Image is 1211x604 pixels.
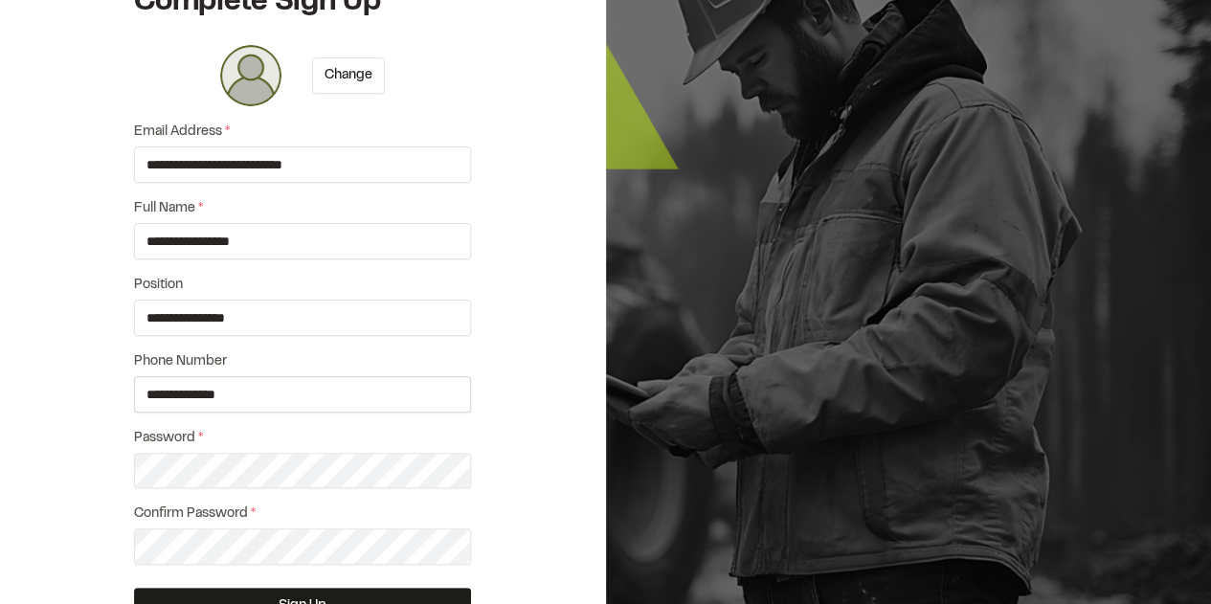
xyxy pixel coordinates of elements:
div: Click or Drag and Drop to change photo [220,45,281,106]
label: Email Address [134,122,471,143]
button: Change [312,57,385,94]
label: Position [134,275,471,296]
label: Confirm Password [134,503,471,525]
label: Phone Number [134,351,471,372]
img: Profile Photo [220,45,281,106]
label: Password [134,428,471,449]
label: Full Name [134,198,471,219]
